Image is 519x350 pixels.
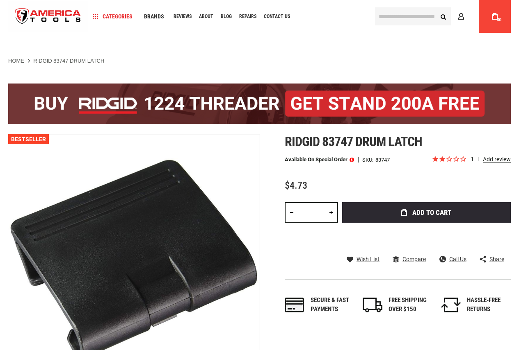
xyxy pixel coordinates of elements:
img: BOGO: Buy the RIDGID® 1224 Threader (26092), get the 92467 200A Stand FREE! [8,84,511,124]
span: 30 [497,18,501,22]
a: Home [8,57,24,65]
span: Wish List [357,256,380,262]
span: Reviews [174,14,192,19]
a: About [195,11,217,22]
a: Blog [217,11,235,22]
span: Call Us [449,256,466,262]
span: Share [489,256,504,262]
div: 83747 [375,157,390,163]
img: returns [441,298,461,312]
a: Call Us [439,255,466,263]
span: Add to Cart [412,209,451,216]
a: Contact Us [260,11,294,22]
div: Secure & fast payments [311,296,354,314]
span: Repairs [239,14,256,19]
img: payments [285,298,304,312]
button: Search [435,9,451,24]
a: Reviews [170,11,195,22]
span: $4.73 [285,180,307,191]
span: Compare [402,256,426,262]
span: 1 reviews [471,156,511,163]
a: Categories [89,11,136,22]
span: Blog [221,14,232,19]
strong: SKU [362,157,375,163]
span: About [199,14,213,19]
a: Compare [393,255,426,263]
span: Rated 2.0 out of 5 stars 1 reviews [432,155,511,164]
p: Available on Special Order [285,157,354,163]
a: store logo [8,1,88,32]
a: Repairs [235,11,260,22]
div: FREE SHIPPING OVER $150 [389,296,432,314]
img: shipping [363,298,382,312]
img: America Tools [8,1,88,32]
span: Brands [144,14,164,19]
span: Ridgid 83747 drum latch [285,134,422,149]
iframe: Secure express checkout frame [341,225,512,249]
div: HASSLE-FREE RETURNS [467,296,511,314]
a: Wish List [347,255,380,263]
a: Brands [140,11,168,22]
strong: RIDGID 83747 DRUM LATCH [33,58,104,64]
button: Add to Cart [342,202,511,223]
span: Contact Us [264,14,290,19]
span: Categories [93,14,133,19]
